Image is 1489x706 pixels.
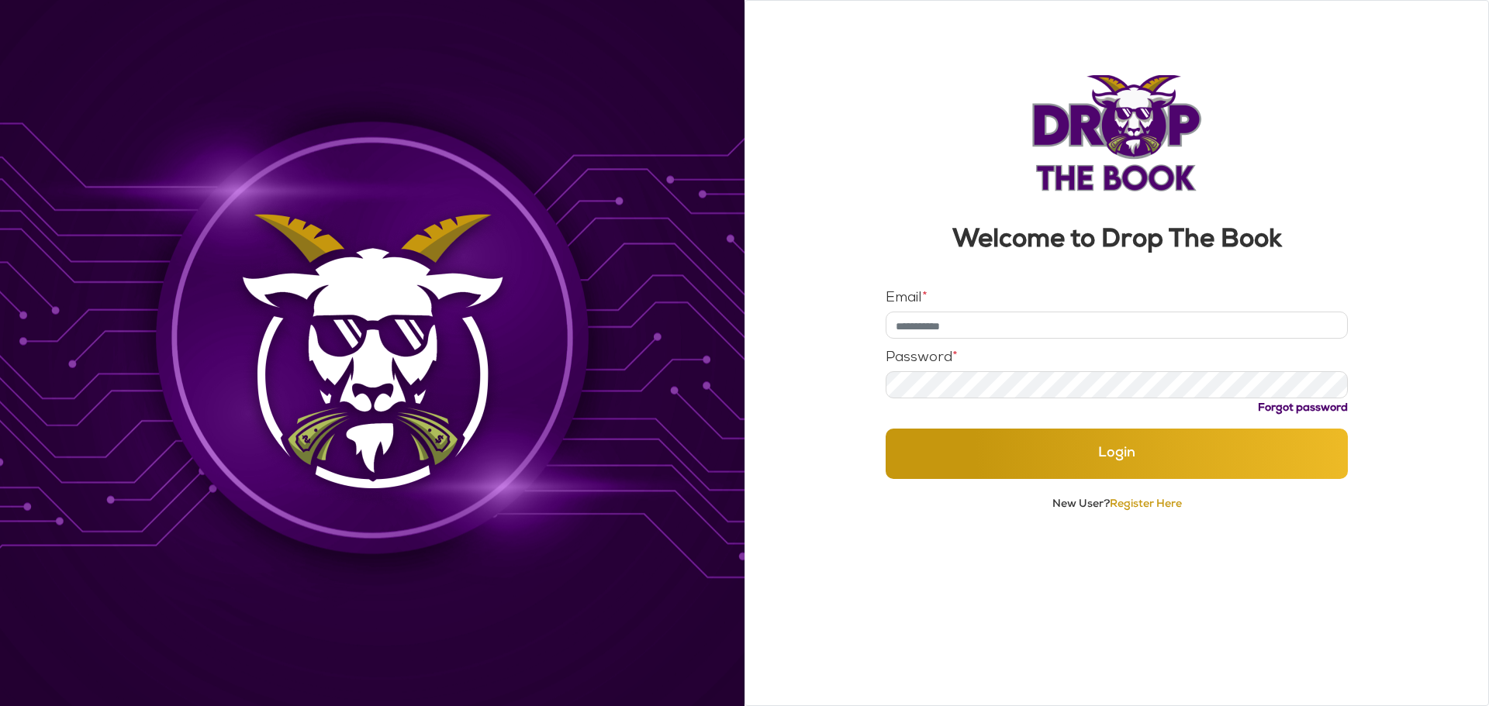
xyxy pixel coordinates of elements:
[886,291,928,305] label: Email
[1110,499,1182,510] a: Register Here
[1031,75,1203,191] img: Logo
[1258,403,1348,414] a: Forgot password
[886,498,1349,512] p: New User?
[886,429,1349,479] button: Login
[886,229,1349,254] h3: Welcome to Drop The Book
[886,351,958,365] label: Password
[225,199,520,507] img: Background Image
